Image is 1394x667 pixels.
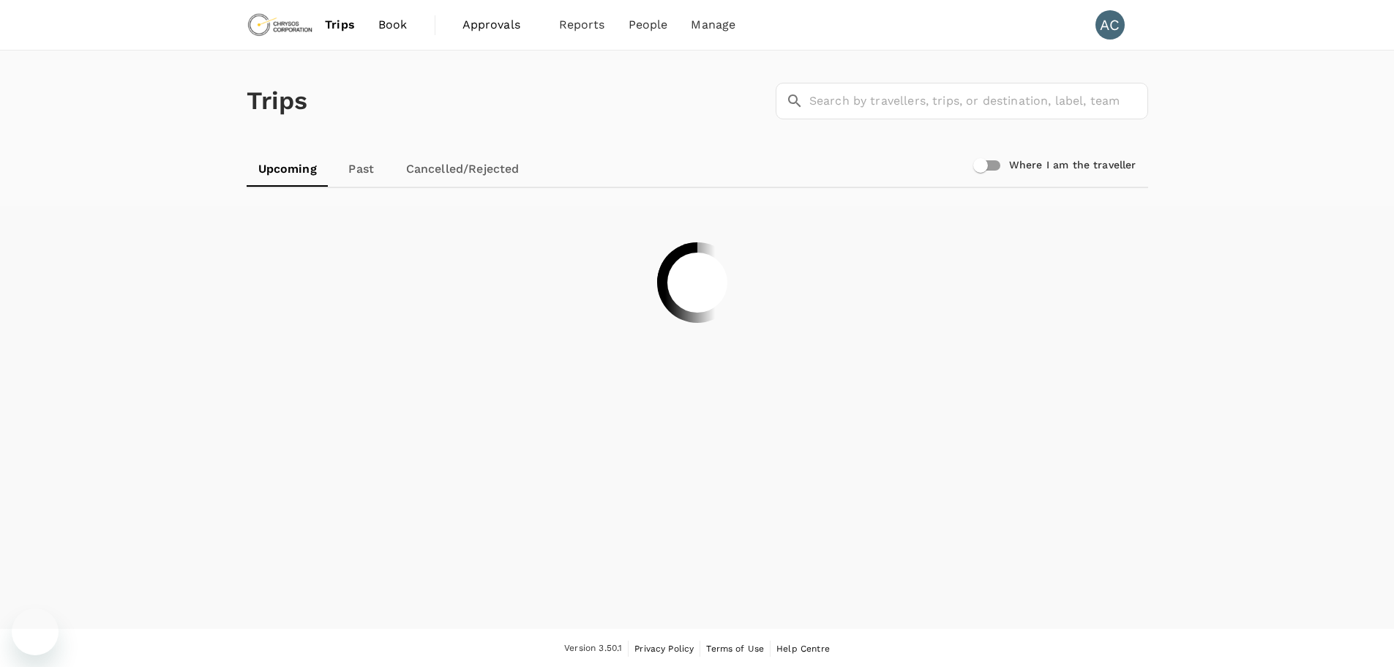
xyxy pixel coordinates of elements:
[691,16,735,34] span: Manage
[564,641,622,656] span: Version 3.50.1
[1095,10,1125,40] div: AC
[1009,157,1136,174] h6: Where I am the traveller
[378,16,408,34] span: Book
[706,644,764,654] span: Terms of Use
[462,16,536,34] span: Approvals
[247,51,308,152] h1: Trips
[247,152,329,187] a: Upcoming
[629,16,668,34] span: People
[247,9,314,41] img: Chrysos Corporation
[776,644,830,654] span: Help Centre
[325,16,355,34] span: Trips
[706,641,764,657] a: Terms of Use
[809,83,1148,119] input: Search by travellers, trips, or destination, label, team
[634,641,694,657] a: Privacy Policy
[634,644,694,654] span: Privacy Policy
[776,641,830,657] a: Help Centre
[12,608,59,655] iframe: Button to launch messaging window
[559,16,605,34] span: Reports
[394,152,531,187] a: Cancelled/Rejected
[329,152,394,187] a: Past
